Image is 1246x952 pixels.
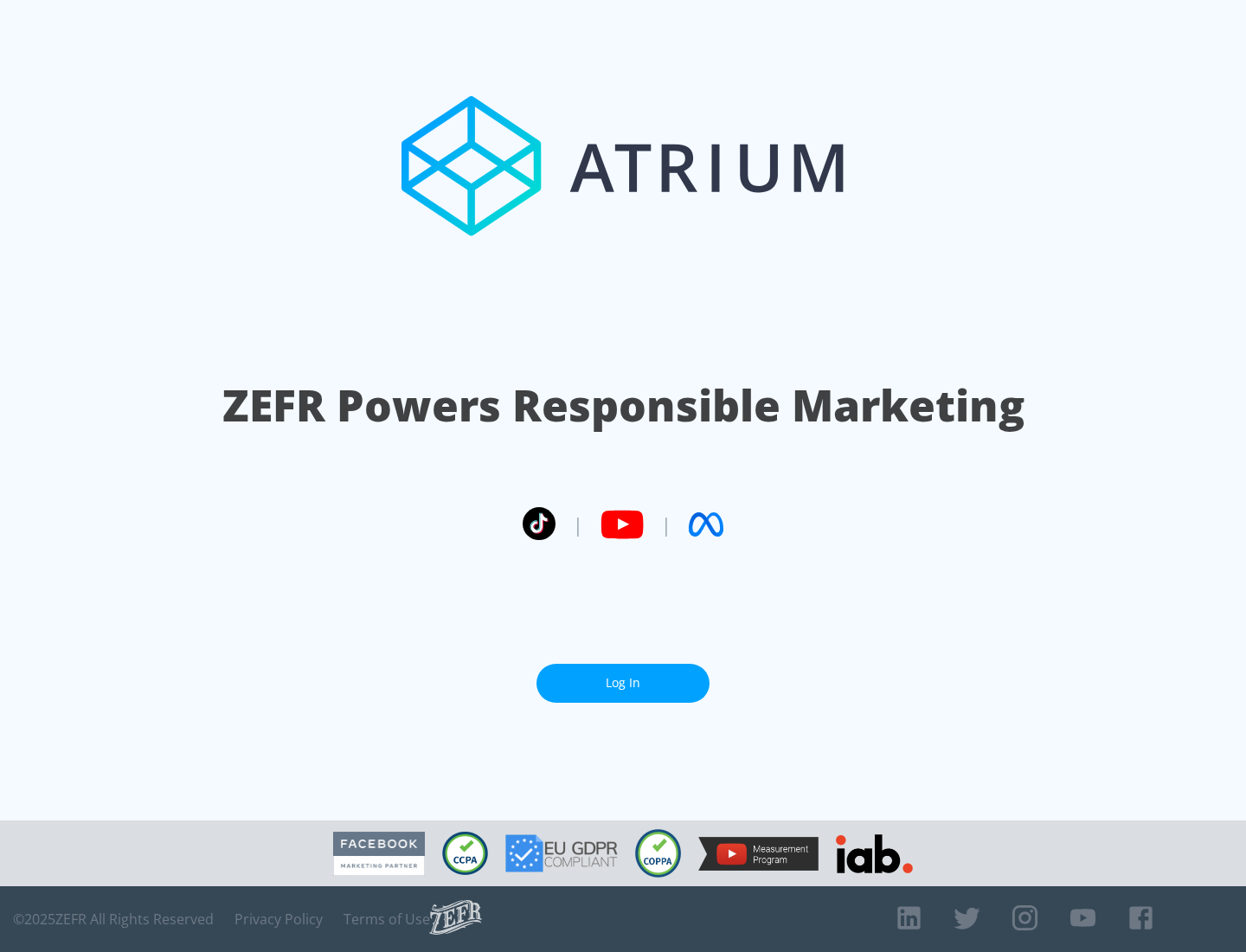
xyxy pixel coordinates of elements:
a: Log In [536,664,710,703]
a: Terms of Use [344,910,430,928]
span: | [661,511,671,537]
img: CCPA Compliant [442,832,488,875]
span: © 2025 ZEFR All Rights Reserved [13,910,214,928]
a: Privacy Policy [234,910,323,928]
h1: ZEFR Powers Responsible Marketing [222,376,1024,435]
span: | [573,511,583,537]
img: IAB [836,834,913,873]
img: YouTube Measurement Program [698,837,819,871]
img: COPPA Compliant [635,829,681,878]
img: Facebook Marketing Partner [333,832,425,876]
img: GDPR Compliant [505,834,618,872]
